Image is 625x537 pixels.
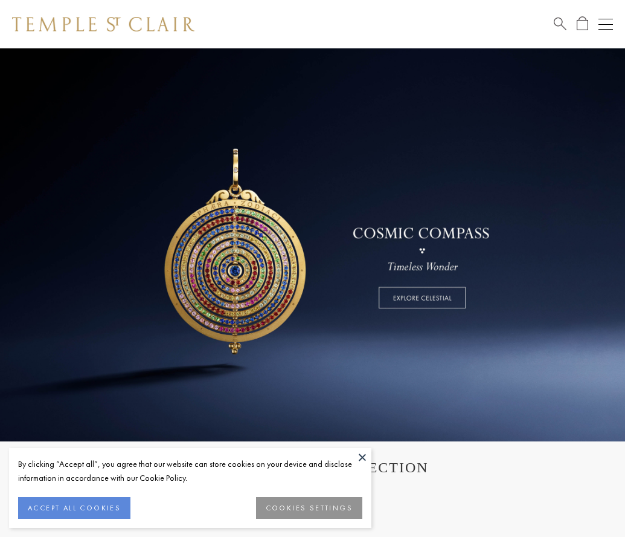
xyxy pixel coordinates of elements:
a: Search [554,16,566,31]
button: Open navigation [598,17,613,31]
button: COOKIES SETTINGS [256,497,362,519]
div: By clicking “Accept all”, you agree that our website can store cookies on your device and disclos... [18,457,362,485]
img: Temple St. Clair [12,17,194,31]
button: ACCEPT ALL COOKIES [18,497,130,519]
a: Open Shopping Bag [577,16,588,31]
